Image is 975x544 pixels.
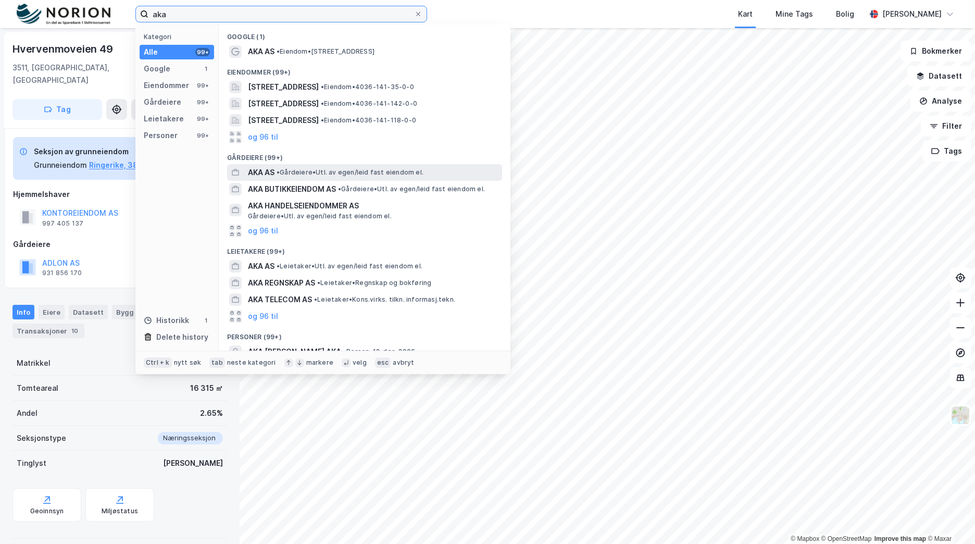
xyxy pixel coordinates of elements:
[248,277,315,289] span: AKA REGNSKAP AS
[921,116,971,137] button: Filter
[343,348,346,355] span: •
[144,79,189,92] div: Eiendommer
[836,8,854,20] div: Bolig
[42,219,83,228] div: 997 405 137
[776,8,813,20] div: Mine Tags
[17,432,66,444] div: Seksjonstype
[12,305,34,319] div: Info
[195,115,210,123] div: 99+
[277,47,374,56] span: Eiendom • [STREET_ADDRESS]
[951,405,970,425] img: Z
[12,41,115,57] div: Hvervenmoveien 49
[17,382,58,394] div: Tomteareal
[209,357,225,368] div: tab
[12,61,159,86] div: 3511, [GEOGRAPHIC_DATA], [GEOGRAPHIC_DATA]
[89,159,156,171] button: Ringerike, 38/209
[144,46,158,58] div: Alle
[923,494,975,544] div: Kontrollprogram for chat
[219,60,510,79] div: Eiendommer (99+)
[338,185,341,193] span: •
[248,183,336,195] span: AKA BUTIKKEIENDOM AS
[144,357,172,368] div: Ctrl + k
[248,260,274,273] span: AKA AS
[907,66,971,86] button: Datasett
[202,316,210,325] div: 1
[910,91,971,112] button: Analyse
[353,358,367,367] div: velg
[791,535,819,542] a: Mapbox
[195,48,210,56] div: 99+
[882,8,942,20] div: [PERSON_NAME]
[922,141,971,162] button: Tags
[321,100,417,108] span: Eiendom • 4036-141-142-0-0
[144,113,184,125] div: Leietakere
[248,200,498,212] span: AKA HANDELSEIENDOMMER AS
[248,131,278,143] button: og 96 til
[277,168,423,177] span: Gårdeiere • Utl. av egen/leid fast eiendom el.
[13,188,227,201] div: Hjemmelshaver
[248,45,274,58] span: AKA AS
[248,293,312,306] span: AKA TELECOM AS
[248,310,278,323] button: og 96 til
[248,212,392,220] span: Gårdeiere • Utl. av egen/leid fast eiendom el.
[248,225,278,237] button: og 96 til
[195,131,210,140] div: 99+
[34,159,87,171] div: Grunneiendom
[219,24,510,43] div: Google (1)
[338,185,485,193] span: Gårdeiere • Utl. av egen/leid fast eiendom el.
[738,8,753,20] div: Kart
[248,97,319,110] span: [STREET_ADDRESS]
[69,305,108,319] div: Datasett
[317,279,431,287] span: Leietaker • Regnskap og bokføring
[821,535,872,542] a: OpenStreetMap
[17,457,46,469] div: Tinglyst
[227,358,276,367] div: neste kategori
[343,348,415,356] span: Person • 12. des. 2006
[219,325,510,343] div: Personer (99+)
[195,81,210,90] div: 99+
[219,145,510,164] div: Gårdeiere (99+)
[277,262,280,270] span: •
[17,357,51,369] div: Matrikkel
[17,4,110,25] img: norion-logo.80e7a08dc31c2e691866.png
[200,407,223,419] div: 2.65%
[874,535,926,542] a: Improve this map
[321,116,324,124] span: •
[306,358,333,367] div: markere
[375,357,391,368] div: esc
[321,83,324,91] span: •
[144,33,214,41] div: Kategori
[42,269,82,277] div: 931 856 170
[321,116,416,125] span: Eiendom • 4036-141-118-0-0
[321,83,414,91] span: Eiendom • 4036-141-35-0-0
[314,295,455,304] span: Leietaker • Kons.virks. tilkn. informasj.tekn.
[202,65,210,73] div: 1
[248,81,319,93] span: [STREET_ADDRESS]
[39,305,65,319] div: Eiere
[148,6,414,22] input: Søk på adresse, matrikkel, gårdeiere, leietakere eller personer
[248,166,274,179] span: AKA AS
[248,345,341,358] span: AKA [PERSON_NAME] AKA
[156,331,208,343] div: Delete history
[195,98,210,106] div: 99+
[112,305,151,319] div: Bygg
[321,100,324,107] span: •
[901,41,971,61] button: Bokmerker
[13,238,227,251] div: Gårdeiere
[34,145,156,158] div: Seksjon av grunneiendom
[190,382,223,394] div: 16 315 ㎡
[248,114,319,127] span: [STREET_ADDRESS]
[30,507,64,515] div: Geoinnsyn
[17,407,37,419] div: Andel
[314,295,317,303] span: •
[144,129,178,142] div: Personer
[393,358,414,367] div: avbryt
[69,326,80,336] div: 10
[102,507,138,515] div: Miljøstatus
[12,324,84,338] div: Transaksjoner
[163,457,223,469] div: [PERSON_NAME]
[144,63,170,75] div: Google
[144,96,181,108] div: Gårdeiere
[219,239,510,258] div: Leietakere (99+)
[317,279,320,287] span: •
